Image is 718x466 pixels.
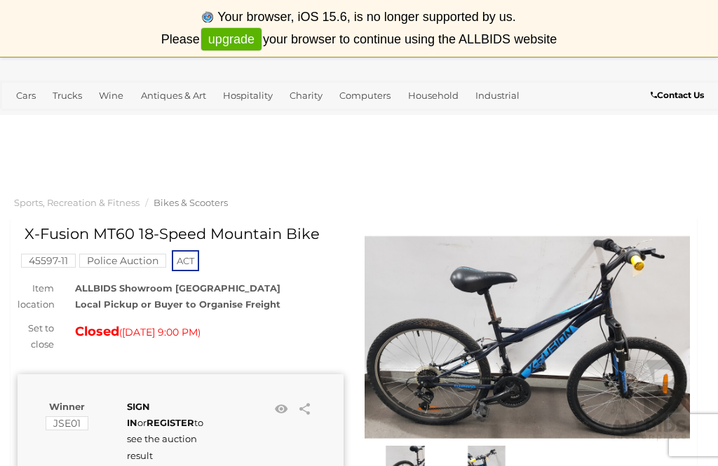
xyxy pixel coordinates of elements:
a: Wine [93,84,129,107]
a: Hospitality [217,84,278,107]
span: or to see the auction result [127,401,203,461]
a: upgrade [201,28,262,51]
a: Cars [11,84,41,107]
a: Bikes & Scooters [154,197,228,208]
span: [DATE] 9:00 PM [122,326,198,338]
a: Police Auction [79,255,166,266]
a: Industrial [470,84,525,107]
strong: Local Pickup or Buyer to Organise Freight [75,299,280,310]
a: 45597-11 [21,255,76,266]
a: Office [71,107,109,130]
span: ACT [172,250,199,271]
a: Charity [284,84,328,107]
a: Sports, Recreation & Fitness [14,197,140,208]
strong: ALLBIDS Showroom [GEOGRAPHIC_DATA] [75,282,280,294]
a: Antiques & Art [135,84,212,107]
li: Watch this item [271,399,292,420]
a: Computers [334,84,396,107]
a: [GEOGRAPHIC_DATA] [161,107,271,130]
h1: X-Fusion MT60 18-Speed Mountain Bike [25,226,340,242]
a: Contact Us [651,88,707,103]
b: Contact Us [651,90,704,100]
strong: Closed [75,324,119,339]
mark: JSE01 [46,416,88,430]
a: Jewellery [11,107,65,130]
a: Household [402,84,464,107]
a: REGISTER [147,417,194,428]
div: Item location [7,280,65,313]
a: Trucks [47,84,88,107]
span: ( ) [119,327,201,338]
a: SIGN IN [127,401,150,428]
div: Set to close [7,320,65,353]
b: Winner [49,401,85,412]
a: Sports [114,107,154,130]
mark: Police Auction [79,254,166,268]
img: X-Fusion MT60 18-Speed Mountain Bike [365,233,691,442]
mark: 45597-11 [21,254,76,268]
